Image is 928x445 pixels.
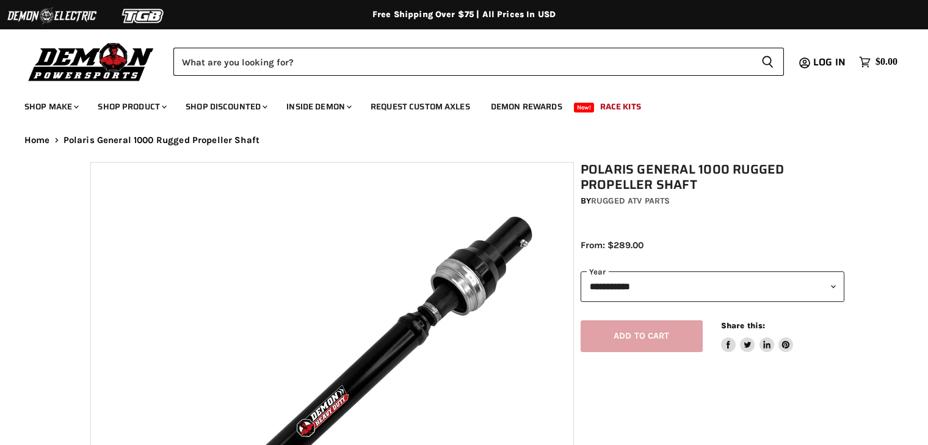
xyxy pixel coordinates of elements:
ul: Main menu [15,89,894,119]
aside: Share this: [721,320,794,353]
a: Shop Discounted [176,94,275,119]
span: From: $289.00 [581,240,643,251]
a: Shop Make [15,94,86,119]
a: Inside Demon [277,94,359,119]
a: Demon Rewards [482,94,571,119]
a: Race Kits [591,94,650,119]
img: Demon Powersports [24,40,158,83]
div: by [581,194,844,208]
a: Request Custom Axles [361,94,479,119]
a: Shop Product [89,94,174,119]
span: Polaris General 1000 Rugged Propeller Shaft [63,135,259,145]
a: Home [24,135,50,145]
img: Demon Electric Logo 2 [6,4,98,28]
span: $0.00 [875,56,897,68]
select: year [581,271,844,301]
form: Product [173,48,784,76]
a: Log in [808,57,853,68]
span: New! [574,103,595,112]
a: $0.00 [853,53,904,71]
a: Rugged ATV Parts [591,196,670,206]
span: Share this: [721,321,765,330]
img: TGB Logo 2 [98,4,189,28]
button: Search [752,48,784,76]
h1: Polaris General 1000 Rugged Propeller Shaft [581,162,844,193]
input: Search [173,48,752,76]
span: Log in [813,54,846,70]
